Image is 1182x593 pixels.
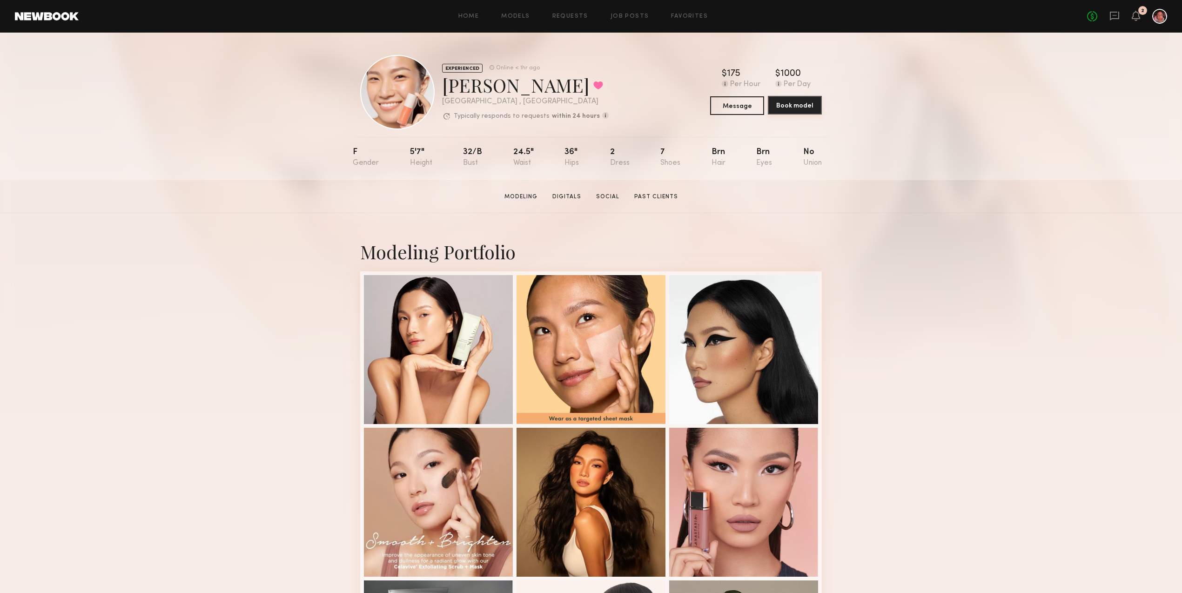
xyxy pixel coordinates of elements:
div: Brn [756,148,772,167]
div: Per Day [784,81,811,89]
div: $ [722,69,727,79]
div: [PERSON_NAME] [442,73,609,97]
a: Home [458,13,479,20]
b: within 24 hours [552,113,600,120]
a: Book model [768,96,822,115]
a: Modeling [501,193,541,201]
a: Past Clients [631,193,682,201]
div: Online < 1hr ago [496,65,540,71]
a: Models [501,13,530,20]
a: Favorites [671,13,708,20]
a: Social [592,193,623,201]
div: 2 [610,148,630,167]
div: No [803,148,822,167]
div: EXPERIENCED [442,64,483,73]
a: Digitals [549,193,585,201]
div: F [353,148,379,167]
button: Message [710,96,764,115]
button: Book model [768,96,822,115]
div: Brn [712,148,725,167]
div: 24.5" [513,148,534,167]
div: 2 [1141,8,1144,13]
div: 1000 [780,69,801,79]
div: 32/b [463,148,482,167]
div: Per Hour [730,81,760,89]
div: 7 [660,148,680,167]
div: [GEOGRAPHIC_DATA] , [GEOGRAPHIC_DATA] [442,98,609,106]
a: Requests [552,13,588,20]
div: Modeling Portfolio [360,239,822,264]
p: Typically responds to requests [454,113,550,120]
div: 175 [727,69,740,79]
a: Job Posts [611,13,649,20]
div: 5'7" [410,148,432,167]
div: $ [775,69,780,79]
div: 36" [564,148,579,167]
